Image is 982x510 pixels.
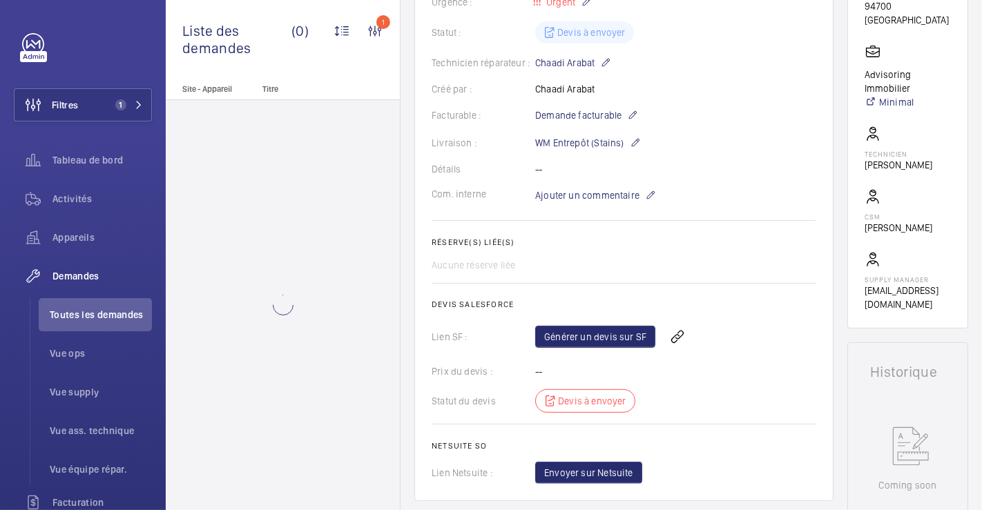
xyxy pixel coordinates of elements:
[432,300,816,309] h2: Devis Salesforce
[865,95,951,109] a: Minimal
[52,153,152,167] span: Tableau de bord
[865,150,932,158] p: Technicien
[535,55,611,71] p: Chaadi Arabat
[52,269,152,283] span: Demandes
[50,462,152,476] span: Vue équipe répar.
[52,496,152,509] span: Facturation
[50,385,152,399] span: Vue supply
[535,188,639,202] span: Ajouter un commentaire
[865,284,951,311] p: [EMAIL_ADDRESS][DOMAIN_NAME]
[865,68,951,95] p: Advisoring Immobilier
[865,158,932,172] p: [PERSON_NAME]
[50,308,152,322] span: Toutes les demandes
[115,99,126,110] span: 1
[535,462,642,484] button: Envoyer sur Netsuite
[878,478,936,492] p: Coming soon
[182,22,291,57] span: Liste des demandes
[535,108,622,122] span: Demande facturable
[52,98,78,112] span: Filtres
[535,326,655,348] a: Générer un devis sur SF
[535,135,641,151] p: WM Entrepôt (Stains)
[544,466,633,480] span: Envoyer sur Netsuite
[432,237,816,247] h2: Réserve(s) liée(s)
[52,231,152,244] span: Appareils
[14,88,152,121] button: Filtres1
[52,192,152,206] span: Activités
[432,441,816,451] h2: Netsuite SO
[865,221,932,235] p: [PERSON_NAME]
[865,275,951,284] p: Supply manager
[166,84,257,94] p: Site - Appareil
[262,84,354,94] p: Titre
[865,213,932,221] p: CSM
[50,424,152,438] span: Vue ass. technique
[870,365,945,379] h1: Historique
[50,346,152,360] span: Vue ops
